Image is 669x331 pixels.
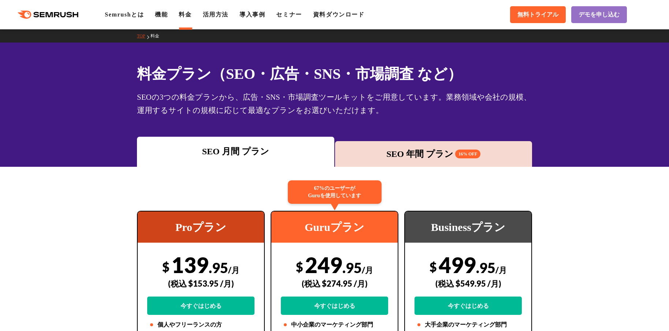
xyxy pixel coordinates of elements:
span: 16% OFF [455,150,480,158]
a: 今すぐはじめる [147,297,254,315]
a: Semrushとは [105,11,144,18]
div: 67%のユーザーが Guruを使用しています [288,180,382,204]
li: 個人やフリーランスの方 [147,320,254,329]
div: Businessプラン [405,212,531,243]
span: /月 [228,265,239,275]
a: 資料ダウンロード [313,11,365,18]
li: 中小企業のマーケティング部門 [281,320,388,329]
div: (税込 $274.95 /月) [281,271,388,297]
div: 249 [281,252,388,315]
div: SEO 月間 プラン [141,145,331,158]
span: $ [430,259,437,274]
span: .95 [209,259,228,276]
span: $ [296,259,303,274]
span: .95 [342,259,362,276]
a: 今すぐはじめる [415,297,522,315]
span: $ [162,259,170,274]
div: 499 [415,252,522,315]
h1: 料金プラン（SEO・広告・SNS・市場調査 など） [137,63,532,85]
a: TOP [137,33,150,38]
div: SEO 年間 プラン [339,147,529,161]
div: (税込 $153.95 /月) [147,271,254,297]
a: 今すぐはじめる [281,297,388,315]
span: /月 [362,265,373,275]
a: 無料トライアル [510,6,566,23]
a: セミナー [276,11,302,18]
a: 料金 [150,33,165,38]
span: /月 [495,265,507,275]
div: Proプラン [138,212,264,243]
a: 料金 [179,11,192,18]
li: 大手企業のマーケティング部門 [415,320,522,329]
a: 活用方法 [203,11,228,18]
div: Guruプラン [271,212,398,243]
a: 機能 [155,11,168,18]
a: 導入事例 [239,11,265,18]
div: SEOの3つの料金プランから、広告・SNS・市場調査ツールキットをご用意しています。業務領域や会社の規模、運用するサイトの規模に応じて最適なプランをお選びいただけます。 [137,91,532,117]
span: .95 [476,259,495,276]
div: 139 [147,252,254,315]
a: デモを申し込む [571,6,627,23]
div: (税込 $549.95 /月) [415,271,522,297]
span: デモを申し込む [579,11,620,19]
span: 無料トライアル [517,11,558,19]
